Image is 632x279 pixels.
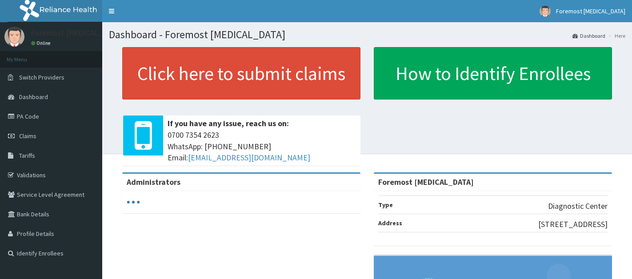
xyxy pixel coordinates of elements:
[4,27,24,47] img: User Image
[168,129,356,163] span: 0700 7354 2623 WhatsApp: [PHONE_NUMBER] Email:
[19,151,35,159] span: Tariffs
[540,6,551,17] img: User Image
[606,32,625,40] li: Here
[19,73,64,81] span: Switch Providers
[538,219,608,230] p: [STREET_ADDRESS]
[378,201,393,209] b: Type
[19,132,36,140] span: Claims
[127,195,140,209] svg: audio-loading
[127,177,180,187] b: Administrators
[188,152,310,163] a: [EMAIL_ADDRESS][DOMAIN_NAME]
[19,93,48,101] span: Dashboard
[109,29,625,40] h1: Dashboard - Foremost [MEDICAL_DATA]
[556,7,625,15] span: Foremost [MEDICAL_DATA]
[374,47,612,100] a: How to Identify Enrollees
[572,32,605,40] a: Dashboard
[31,40,52,46] a: Online
[168,118,289,128] b: If you have any issue, reach us on:
[122,47,360,100] a: Click here to submit claims
[378,177,474,187] strong: Foremost [MEDICAL_DATA]
[378,219,402,227] b: Address
[548,200,608,212] p: Diagnostic Center
[31,29,124,37] p: Foremost [MEDICAL_DATA]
